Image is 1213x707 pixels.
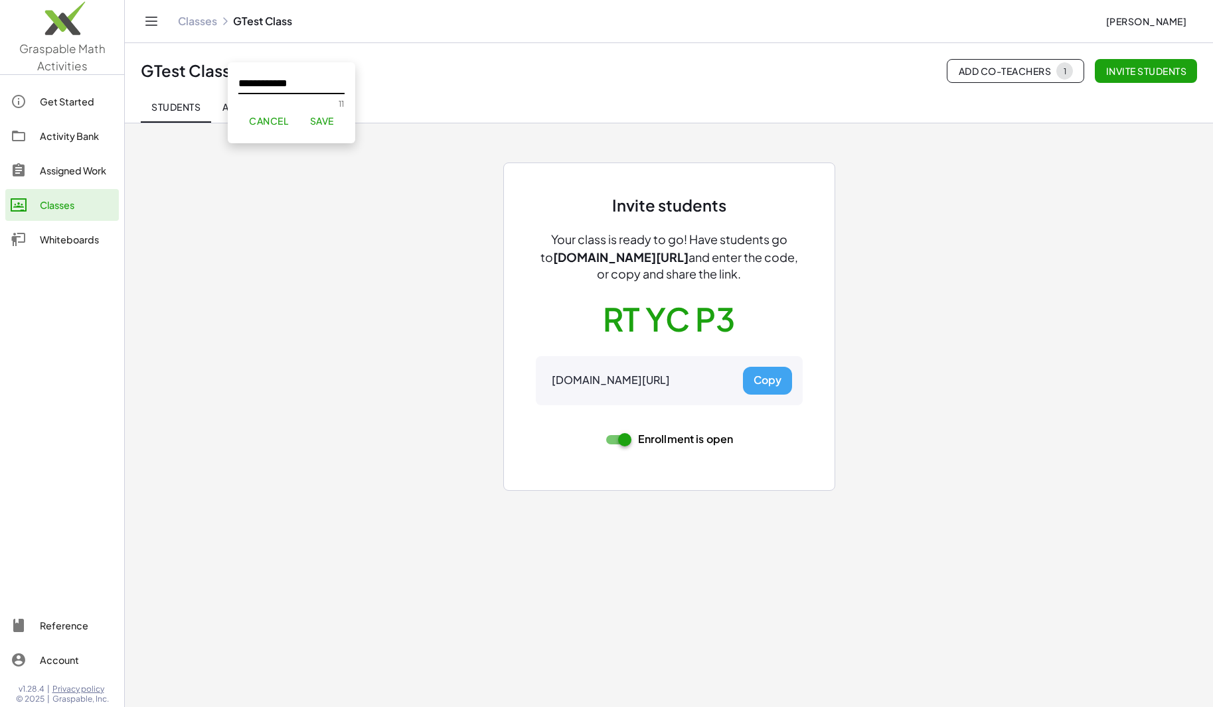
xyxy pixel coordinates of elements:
[40,128,114,144] div: Activity Bank
[339,99,345,109] div: 11
[553,249,688,265] span: [DOMAIN_NAME][URL]
[947,59,1084,83] button: Add Co-Teachers1
[5,644,119,676] a: Account
[19,684,44,694] span: v1.28.4
[958,62,1073,80] span: Add Co-Teachers
[40,617,114,633] div: Reference
[1105,15,1186,27] span: [PERSON_NAME]
[5,610,119,641] a: Reference
[1063,66,1066,76] div: 1
[47,694,50,704] span: |
[1105,65,1186,77] span: Invite students
[47,684,50,694] span: |
[141,60,230,81] div: GTest Class
[5,189,119,221] a: Classes
[40,652,114,668] div: Account
[178,15,217,28] a: Classes
[540,231,787,265] span: Your class is ready to go! Have students go to
[40,197,114,213] div: Classes
[40,231,114,247] div: Whiteboards
[5,120,119,152] a: Activity Bank
[151,101,201,113] span: Students
[552,373,670,387] div: [DOMAIN_NAME][URL]
[16,694,44,704] span: © 2025
[631,421,734,458] label: Enrollment is open
[19,41,106,73] span: Graspable Math Activities
[743,367,792,395] button: Copy
[222,101,291,113] span: Assignments
[40,162,114,178] div: Assigned Work
[249,115,288,127] span: Cancel
[597,249,798,281] span: and enter the code, or copy and share the link.
[5,86,119,117] a: Get Started
[612,195,726,216] div: Invite students
[1095,59,1197,83] button: Invite students
[52,694,109,704] span: Graspable, Inc.
[141,11,162,32] button: Toggle navigation
[1095,9,1197,33] button: [PERSON_NAME]
[299,109,344,133] button: Save
[238,109,299,133] button: Cancel
[5,155,119,186] a: Assigned Work
[5,224,119,255] a: Whiteboards
[52,684,109,694] a: Privacy policy
[309,115,333,127] span: Save
[603,298,735,340] button: RT YC P3
[40,94,114,109] div: Get Started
